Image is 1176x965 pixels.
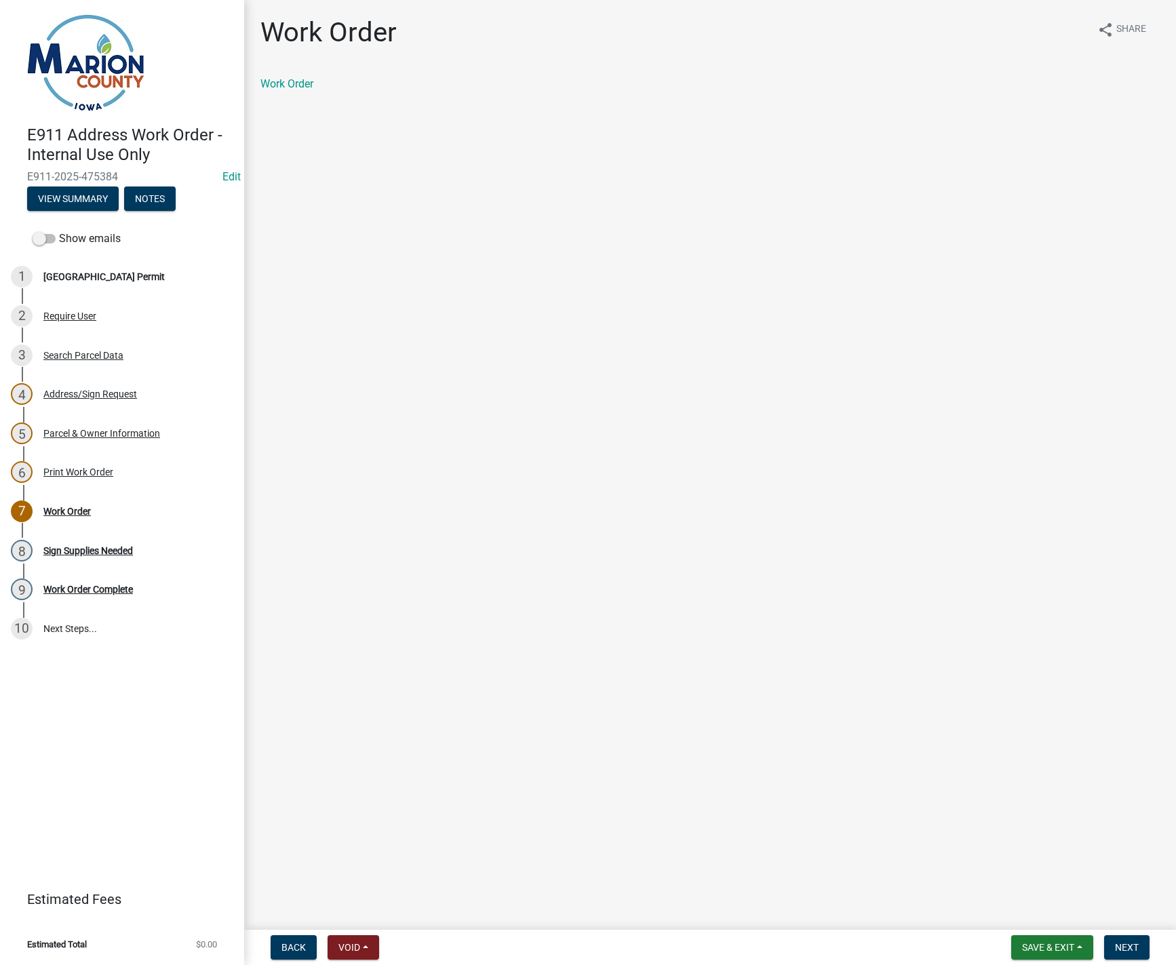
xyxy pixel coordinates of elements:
div: 2 [11,305,33,327]
button: Next [1104,935,1150,960]
wm-modal-confirm: Notes [124,194,176,205]
div: Work Order Complete [43,585,133,594]
div: Search Parcel Data [43,351,123,360]
button: Back [271,935,317,960]
div: 8 [11,540,33,562]
div: 7 [11,500,33,522]
div: Print Work Order [43,467,113,477]
a: Work Order [260,77,313,90]
div: 6 [11,461,33,483]
label: Show emails [33,231,121,247]
div: Sign Supplies Needed [43,546,133,555]
wm-modal-confirm: Summary [27,194,119,205]
h4: E911 Address Work Order - Internal Use Only [27,125,233,165]
a: Estimated Fees [11,886,222,913]
div: 5 [11,422,33,444]
div: 3 [11,344,33,366]
div: 4 [11,383,33,405]
span: $0.00 [196,940,217,949]
wm-modal-confirm: Edit Application Number [222,170,241,183]
div: [GEOGRAPHIC_DATA] Permit [43,272,165,281]
div: Require User [43,311,96,321]
button: shareShare [1086,16,1157,43]
div: 10 [11,618,33,639]
a: Edit [222,170,241,183]
div: Address/Sign Request [43,389,137,399]
img: Marion County, Iowa [27,14,144,111]
span: Void [338,942,360,953]
button: Notes [124,186,176,211]
span: Share [1116,22,1146,38]
div: 9 [11,578,33,600]
span: E911-2025-475384 [27,170,217,183]
div: Parcel & Owner Information [43,429,160,438]
i: share [1097,22,1114,38]
button: Void [328,935,379,960]
button: Save & Exit [1011,935,1093,960]
span: Save & Exit [1022,942,1074,953]
div: Work Order [43,507,91,516]
div: 1 [11,266,33,288]
button: View Summary [27,186,119,211]
h1: Work Order [260,16,397,49]
span: Back [281,942,306,953]
span: Next [1115,942,1139,953]
span: Estimated Total [27,940,87,949]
